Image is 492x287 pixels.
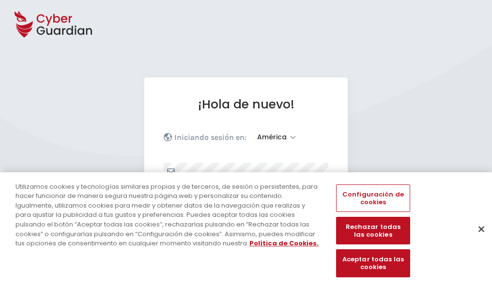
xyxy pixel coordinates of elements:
[336,184,410,212] button: Configuración de cookies
[249,239,319,248] a: Más información sobre su privacidad, se abre en una nueva pestaña
[164,97,328,112] h1: ¡Hola de nuevo!
[174,133,246,142] p: Iniciando sesión en:
[336,217,410,245] button: Rechazar todas las cookies
[471,218,492,240] button: Cerrar
[336,250,410,277] button: Aceptar todas las cookies
[15,182,322,248] div: Utilizamos cookies y tecnologías similares propias y de terceros, de sesión o persistentes, para ...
